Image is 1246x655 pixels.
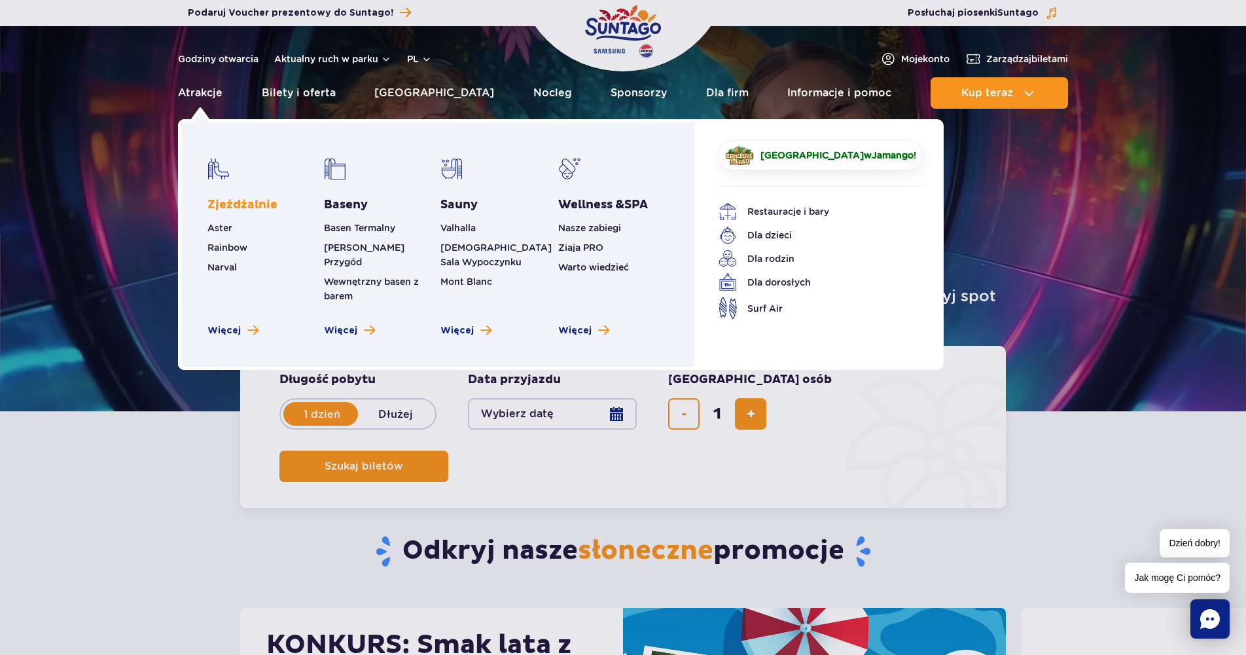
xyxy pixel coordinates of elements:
[719,202,903,221] a: Restauracje i bary
[880,51,950,67] a: Mojekonto
[719,273,903,291] a: Dla dorosłych
[901,52,950,65] span: Moje konto
[1125,563,1230,593] span: Jak mogę Ci pomóc?
[207,262,237,272] a: Narval
[558,324,609,337] a: Zobacz więcej Wellness & SPA
[407,52,432,65] button: pl
[207,197,277,213] a: Zjeżdżalnie
[440,324,491,337] a: Zobacz więcej saun
[207,242,247,253] a: Rainbow
[440,197,478,213] a: Sauny
[178,52,258,65] a: Godziny otwarcia
[533,77,572,109] a: Nocleg
[965,51,1068,67] a: Zarządzajbiletami
[374,77,494,109] a: [GEOGRAPHIC_DATA]
[207,324,241,337] span: Więcej
[324,242,404,267] a: [PERSON_NAME] Przygód
[719,250,903,268] a: Dla rodzin
[324,223,395,233] a: Basen Termalny
[324,324,357,337] span: Więcej
[719,140,923,170] a: [GEOGRAPHIC_DATA]wJamango!
[1190,599,1230,639] div: Chat
[558,242,603,253] a: Ziaja PRO
[440,324,474,337] span: Więcej
[440,276,492,287] a: Mont Blanc
[611,77,667,109] a: Sponsorzy
[324,197,368,213] a: Baseny
[787,77,891,109] a: Informacje i pomoc
[986,52,1068,65] span: Zarządzaj biletami
[558,223,621,233] a: Nasze zabiegi
[558,324,592,337] span: Więcej
[961,87,1013,99] span: Kup teraz
[558,197,648,212] span: Wellness &
[440,242,552,267] a: [DEMOGRAPHIC_DATA] Sala Wypoczynku
[706,77,749,109] a: Dla firm
[440,223,476,233] a: Valhalla
[178,77,222,109] a: Atrakcje
[207,223,232,233] a: Aster
[760,149,916,162] span: w !
[931,77,1068,109] button: Kup teraz
[719,297,903,320] a: Surf Air
[262,77,336,109] a: Bilety i oferta
[324,324,375,337] a: Zobacz więcej basenów
[760,150,864,160] span: [GEOGRAPHIC_DATA]
[1160,529,1230,557] span: Dzień dobry!
[558,197,648,213] a: Wellness &SPA
[719,226,903,244] a: Dla dzieci
[872,150,914,160] span: Jamango
[747,301,783,316] span: Surf Air
[274,54,391,64] button: Aktualny ruch w parku
[558,262,629,272] a: Warto wiedzieć
[624,197,648,212] span: SPA
[207,324,258,337] a: Zobacz więcej zjeżdżalni
[324,276,419,301] a: Wewnętrzny basen z barem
